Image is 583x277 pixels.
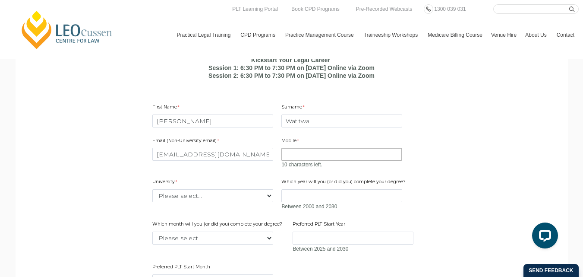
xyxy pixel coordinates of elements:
label: Which year will you (or did you) complete your degree? [281,178,408,187]
label: Which month will you (or did you) complete your degree? [152,221,284,229]
label: Email (Non-University email) [152,137,221,146]
span: Between 2025 and 2030 [293,246,348,252]
a: CPD Programs [236,22,281,48]
a: PLT Learning Portal [230,4,280,14]
label: University [152,178,179,187]
iframe: LiveChat chat widget [525,219,561,255]
input: Surname [281,115,402,127]
a: Contact [552,22,579,48]
a: 1300 039 031 [432,4,468,14]
label: Preferred PLT Start Year [293,221,347,229]
a: About Us [521,22,552,48]
span: Between 2000 and 2030 [281,204,337,210]
input: Email (Non-University email) [152,148,273,161]
a: Book CPD Programs [289,4,341,14]
label: First Name [152,104,181,112]
label: Surname [281,104,306,112]
label: Preferred PLT Start Month [152,264,212,272]
select: University [152,189,273,202]
b: Session 2: 6:30 PM to 7:30 PM on [DATE] Online via Zoom [208,72,375,79]
input: Which year will you (or did you) complete your degree? [281,189,402,202]
b: Kickstart Your Legal Career [251,57,330,64]
span: 1300 039 031 [434,6,466,12]
div: 10 characters left. [281,162,402,168]
a: Medicare Billing Course [423,22,487,48]
a: Pre-Recorded Webcasts [354,4,415,14]
a: Practice Management Course [281,22,359,48]
b: Session 1: 6:30 PM to 7:30 PM on [DATE] Online via Zoom [208,64,375,71]
input: Mobile [281,148,402,161]
select: Which month will you (or did you) complete your degree? [152,232,273,245]
a: Practical Legal Training [173,22,236,48]
label: Mobile [281,137,301,146]
input: Preferred PLT Start Year [293,232,413,245]
a: [PERSON_NAME] Centre for Law [19,10,115,50]
a: Traineeship Workshops [359,22,423,48]
a: Venue Hire [487,22,521,48]
input: First Name [152,115,273,127]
